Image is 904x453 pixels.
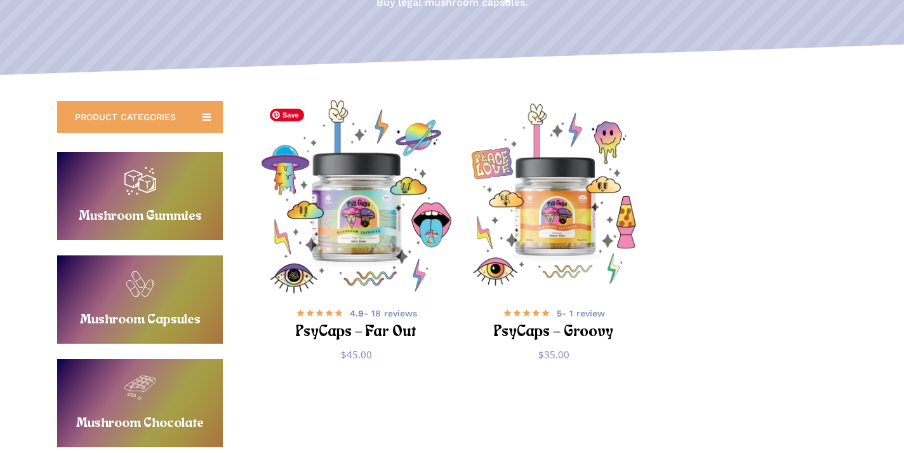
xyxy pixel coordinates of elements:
a: PsyCaps - Far Out [263,104,449,290]
b: 4.9 [350,308,364,318]
img: Psychedelic mushroom capsules with colorful retro design. [461,104,647,290]
h2: PsyCaps – Groovy [477,321,631,344]
span: PRODUCT CATEGORIES [75,111,176,123]
span: $ [341,348,347,361]
bdi: 45.00 [341,348,372,361]
img: Psychedelic mushroom capsules with colorful illustrations. [260,100,453,293]
bdi: 35.00 [538,348,569,361]
a: PsyCaps - Groovy [461,104,647,290]
h2: PsyCaps – Far Out [279,321,434,344]
a: PRODUCT CATEGORIES [57,101,223,133]
span: Save [270,109,304,121]
b: 5 [557,308,562,318]
a: 5- 1 review PsyCaps – Groovy [477,305,631,339]
span: - 1 review [557,307,605,320]
span: $ [538,348,544,361]
span: - 18 reviews [350,307,417,320]
a: 4.9- 18 reviews PsyCaps – Far Out [279,305,434,339]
